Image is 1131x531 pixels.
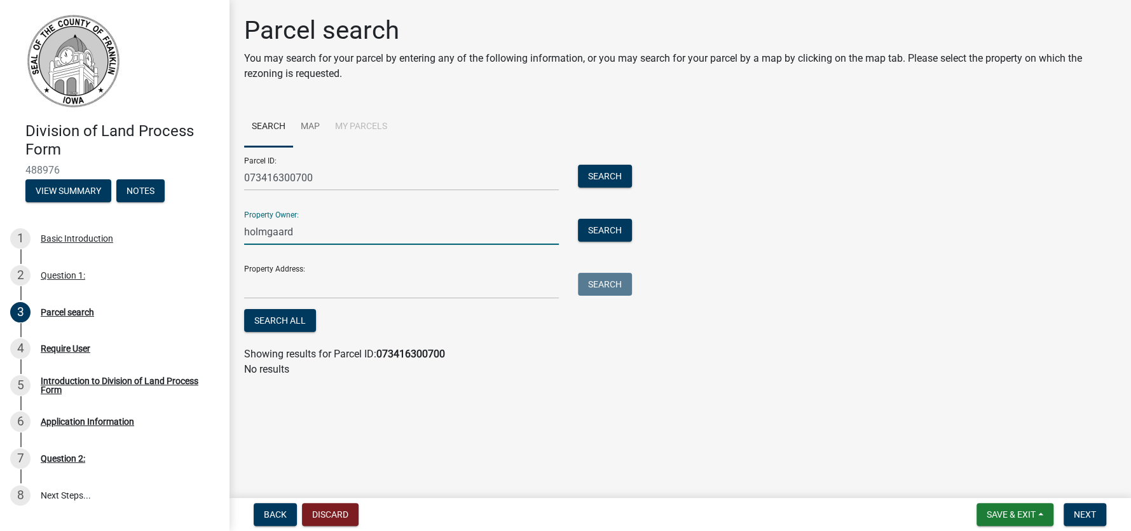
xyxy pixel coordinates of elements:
button: Notes [116,179,165,202]
div: Question 2: [41,454,85,463]
span: Back [264,509,287,520]
button: View Summary [25,179,111,202]
div: Application Information [41,417,134,426]
button: Back [254,503,297,526]
p: You may search for your parcel by entering any of the following information, or you may search fo... [244,51,1116,81]
span: Save & Exit [987,509,1036,520]
button: Search [578,165,632,188]
span: Next [1074,509,1096,520]
div: 7 [10,448,31,469]
span: 488976 [25,164,203,176]
button: Discard [302,503,359,526]
p: No results [244,362,1116,377]
a: Search [244,107,293,148]
strong: 073416300700 [376,348,445,360]
wm-modal-confirm: Summary [25,186,111,197]
div: 8 [10,485,31,506]
div: Introduction to Division of Land Process Form [41,376,209,394]
wm-modal-confirm: Notes [116,186,165,197]
button: Next [1064,503,1106,526]
div: Showing results for Parcel ID: [244,347,1116,362]
div: 5 [10,375,31,396]
div: 4 [10,338,31,359]
div: Parcel search [41,308,94,317]
button: Save & Exit [977,503,1053,526]
div: 1 [10,228,31,249]
div: 6 [10,411,31,432]
h1: Parcel search [244,15,1116,46]
div: Basic Introduction [41,234,113,243]
h4: Division of Land Process Form [25,122,219,159]
div: Require User [41,344,90,353]
div: Question 1: [41,271,85,280]
button: Search All [244,309,316,332]
img: Franklin County, Iowa [25,13,121,109]
button: Search [578,219,632,242]
button: Search [578,273,632,296]
div: 2 [10,265,31,286]
div: 3 [10,302,31,322]
a: Map [293,107,327,148]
